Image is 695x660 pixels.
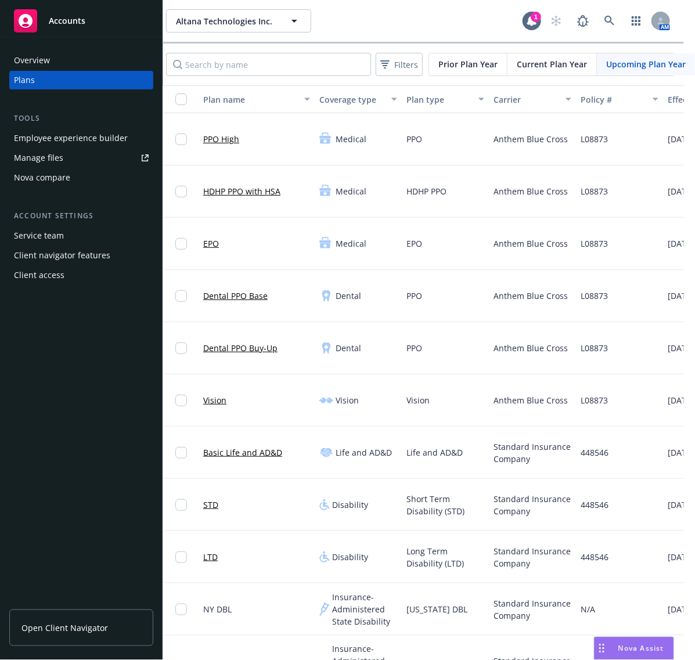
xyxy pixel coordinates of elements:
[203,394,226,406] a: Vision
[49,16,85,26] span: Accounts
[406,394,430,406] span: Vision
[581,185,608,197] span: L08873
[9,168,153,187] a: Nova compare
[406,446,463,459] span: Life and AD&D
[336,290,361,302] span: Dental
[9,149,153,167] a: Manage files
[175,604,187,615] input: Toggle Row Selected
[14,71,35,89] div: Plans
[14,226,64,245] div: Service team
[175,290,187,302] input: Toggle Row Selected
[494,290,568,302] span: Anthem Blue Cross
[668,237,694,250] span: [DATE]
[438,58,498,70] span: Prior Plan Year
[598,9,621,33] a: Search
[494,545,571,569] span: Standard Insurance Company
[406,493,484,517] span: Short Term Disability (STD)
[203,237,219,250] a: EPO
[9,5,153,37] a: Accounts
[315,85,402,113] button: Coverage type
[581,93,646,106] div: Policy #
[203,551,218,563] a: LTD
[494,185,568,197] span: Anthem Blue Cross
[175,447,187,459] input: Toggle Row Selected
[406,545,484,569] span: Long Term Disability (LTD)
[576,85,663,113] button: Policy #
[203,93,297,106] div: Plan name
[14,149,63,167] div: Manage files
[581,446,608,459] span: 448546
[376,53,423,76] button: Filters
[581,237,608,250] span: L08873
[175,499,187,511] input: Toggle Row Selected
[203,185,280,197] a: HDHP PPO with HSA
[175,238,187,250] input: Toggle Row Selected
[406,237,422,250] span: EPO
[336,237,366,250] span: Medical
[606,58,686,70] span: Upcoming Plan Year
[668,603,694,615] span: [DATE]
[668,290,694,302] span: [DATE]
[668,499,694,511] span: [DATE]
[9,210,153,222] div: Account settings
[14,129,128,147] div: Employee experience builder
[203,603,232,615] span: NY DBL
[336,446,392,459] span: Life and AD&D
[494,394,568,406] span: Anthem Blue Cross
[581,551,608,563] span: 448546
[199,85,315,113] button: Plan name
[336,133,366,145] span: Medical
[668,342,694,354] span: [DATE]
[332,551,368,563] span: Disability
[489,85,576,113] button: Carrier
[175,395,187,406] input: Toggle Row Selected
[175,134,187,145] input: Toggle Row Selected
[531,12,541,22] div: 1
[494,597,571,622] span: Standard Insurance Company
[406,185,446,197] span: HDHP PPO
[14,246,110,265] div: Client navigator features
[406,133,422,145] span: PPO
[581,290,608,302] span: L08873
[494,93,559,106] div: Carrier
[175,342,187,354] input: Toggle Row Selected
[14,51,50,70] div: Overview
[406,603,467,615] span: [US_STATE] DBL
[203,290,268,302] a: Dental PPO Base
[494,237,568,250] span: Anthem Blue Cross
[581,603,595,615] span: N/A
[14,266,64,284] div: Client access
[9,71,153,89] a: Plans
[9,51,153,70] a: Overview
[668,133,694,145] span: [DATE]
[545,9,568,33] a: Start snowing
[332,499,368,511] span: Disability
[581,342,608,354] span: L08873
[595,637,609,659] div: Drag to move
[494,342,568,354] span: Anthem Blue Cross
[9,129,153,147] a: Employee experience builder
[517,58,587,70] span: Current Plan Year
[336,185,366,197] span: Medical
[581,133,608,145] span: L08873
[319,93,384,106] div: Coverage type
[14,168,70,187] div: Nova compare
[571,9,595,33] a: Report a Bug
[9,246,153,265] a: Client navigator features
[203,446,282,459] a: Basic Life and AD&D
[378,56,420,73] span: Filters
[402,85,489,113] button: Plan type
[203,342,278,354] a: Dental PPO Buy-Up
[332,591,397,627] span: Insurance-Administered State Disability
[618,643,664,653] span: Nova Assist
[494,133,568,145] span: Anthem Blue Cross
[176,15,276,27] span: Altana Technologies Inc.
[668,394,694,406] span: [DATE]
[394,59,418,71] span: Filters
[581,499,608,511] span: 448546
[9,266,153,284] a: Client access
[166,9,311,33] button: Altana Technologies Inc.
[203,499,218,511] a: STD
[625,9,648,33] a: Switch app
[336,394,359,406] span: Vision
